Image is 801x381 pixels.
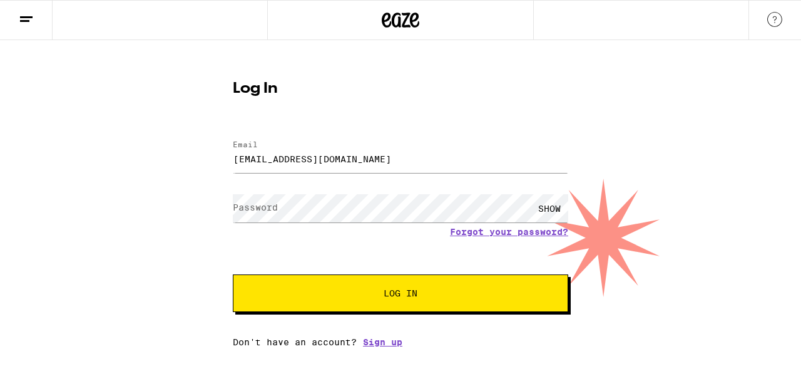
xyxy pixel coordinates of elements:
[233,81,568,97] h1: Log In
[233,140,258,149] label: Email
[531,194,568,222] div: SHOW
[233,145,568,173] input: Email
[384,289,417,298] span: Log In
[233,274,568,312] button: Log In
[233,337,568,347] div: Don't have an account?
[450,227,568,237] a: Forgot your password?
[363,337,402,347] a: Sign up
[233,202,278,212] label: Password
